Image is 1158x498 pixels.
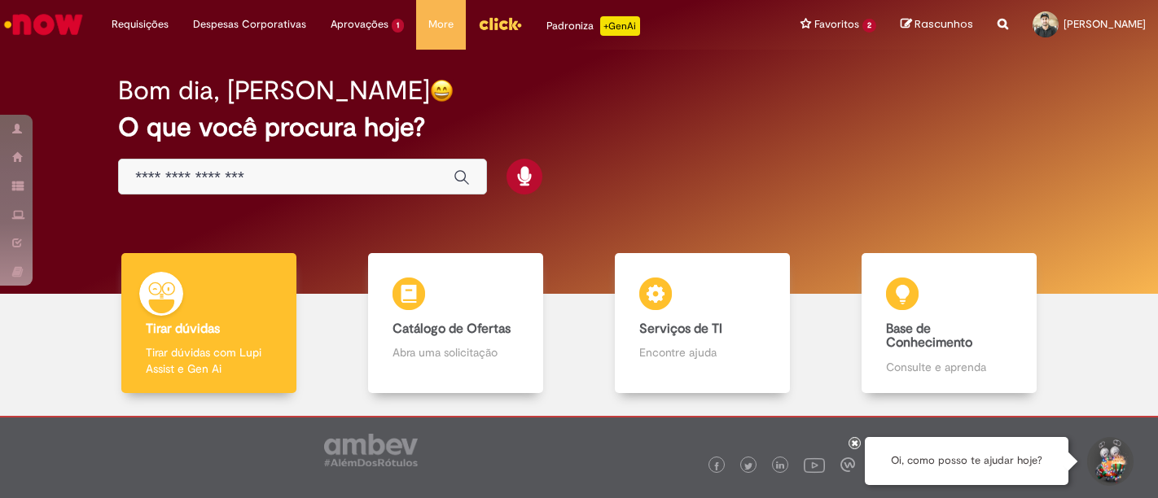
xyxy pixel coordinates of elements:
a: Catálogo de Ofertas Abra uma solicitação [332,253,579,394]
a: Rascunhos [901,17,973,33]
a: Base de Conhecimento Consulte e aprenda [826,253,1072,394]
img: ServiceNow [2,8,86,41]
div: Oi, como posso te ajudar hoje? [865,437,1068,485]
span: Despesas Corporativas [193,16,306,33]
div: Padroniza [546,16,640,36]
b: Catálogo de Ofertas [393,321,511,337]
p: Encontre ajuda [639,344,765,360]
b: Serviços de TI [639,321,722,337]
span: 1 [392,19,404,33]
a: Serviços de TI Encontre ajuda [579,253,826,394]
img: logo_footer_youtube.png [804,454,825,475]
span: Favoritos [814,16,859,33]
p: Tirar dúvidas com Lupi Assist e Gen Ai [146,344,271,377]
h2: O que você procura hoje? [118,113,1040,142]
span: 2 [862,19,876,33]
img: logo_footer_workplace.png [840,457,855,472]
img: logo_footer_linkedin.png [776,461,784,471]
span: More [428,16,454,33]
p: Consulte e aprenda [886,359,1011,375]
img: happy-face.png [430,79,454,103]
img: logo_footer_ambev_rotulo_gray.png [324,434,418,466]
a: Tirar dúvidas Tirar dúvidas com Lupi Assist e Gen Ai [86,253,332,394]
b: Base de Conhecimento [886,321,972,352]
span: Aprovações [331,16,388,33]
button: Iniciar Conversa de Suporte [1085,437,1134,486]
b: Tirar dúvidas [146,321,220,337]
p: Abra uma solicitação [393,344,518,360]
span: [PERSON_NAME] [1064,17,1146,31]
p: +GenAi [600,16,640,36]
span: Rascunhos [915,16,973,32]
span: Requisições [112,16,169,33]
img: logo_footer_twitter.png [744,462,752,470]
h2: Bom dia, [PERSON_NAME] [118,76,430,105]
img: click_logo_yellow_360x200.png [478,11,522,36]
img: logo_footer_facebook.png [713,462,721,470]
